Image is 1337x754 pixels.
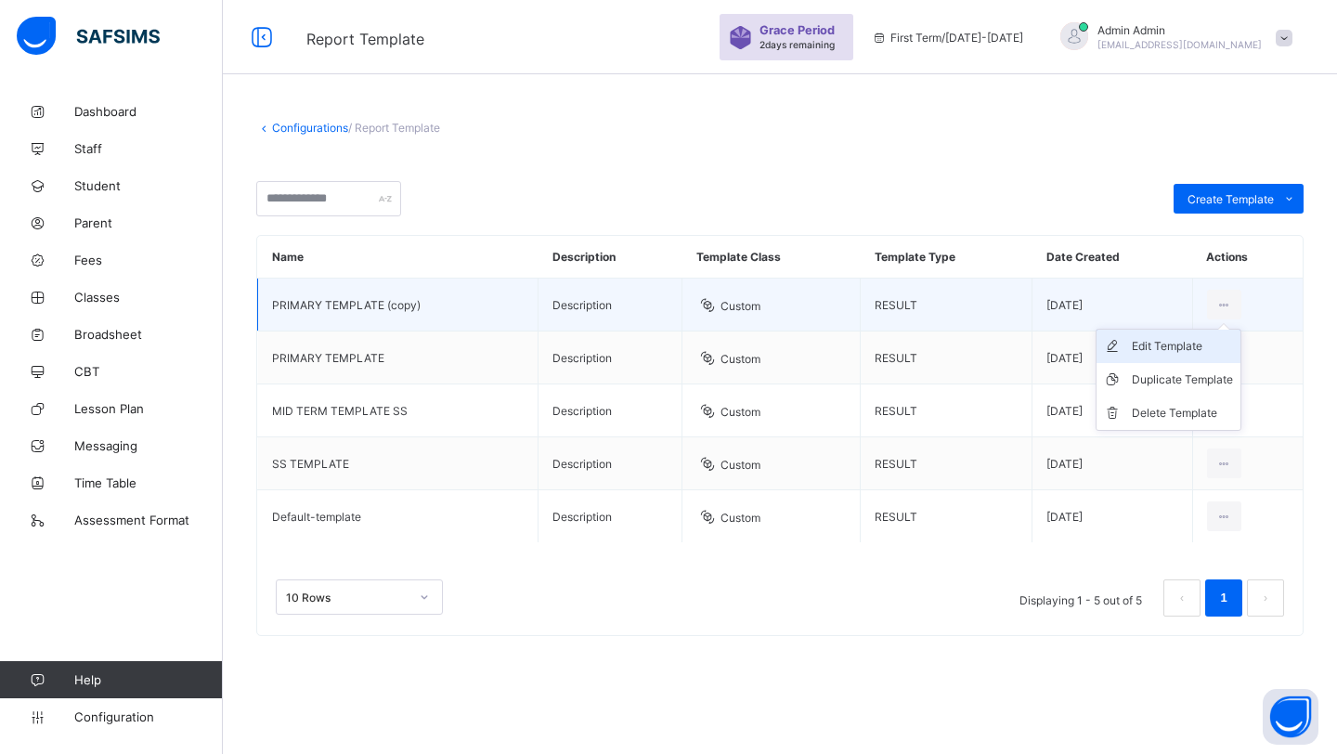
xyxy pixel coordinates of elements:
span: Dashboard [74,104,223,119]
td: Custom [682,437,861,490]
td: Custom [682,384,861,437]
span: Messaging [74,438,223,453]
td: [DATE] [1032,279,1193,331]
span: [EMAIL_ADDRESS][DOMAIN_NAME] [1097,39,1262,50]
td: RESULT [861,490,1032,543]
li: 1 [1205,579,1242,617]
td: Description [539,384,682,437]
th: Description [539,236,682,279]
td: RESULT [861,437,1032,490]
td: [DATE] [1032,331,1193,384]
td: Description [539,279,682,331]
span: Create Template [1188,192,1274,206]
button: prev page [1163,579,1201,617]
span: Lesson Plan [74,401,223,416]
div: Delete Template [1132,404,1233,422]
span: session/term information [872,31,1023,45]
th: Actions [1192,236,1303,279]
th: Template Type [861,236,1032,279]
div: Duplicate Template [1132,370,1233,389]
th: Template Class [682,236,861,279]
td: MID TERM TEMPLATE SS [258,384,539,437]
td: PRIMARY TEMPLATE [258,331,539,384]
li: 下一页 [1247,579,1284,617]
td: [DATE] [1032,384,1193,437]
span: Admin Admin [1097,23,1262,37]
li: Displaying 1 - 5 out of 5 [1006,579,1156,617]
button: Open asap [1263,689,1318,745]
td: Default-template [258,490,539,543]
div: AdminAdmin [1042,22,1302,53]
td: Custom [682,490,861,543]
span: Broadsheet [74,327,223,342]
a: Configurations [272,121,348,135]
td: Custom [682,331,861,384]
span: CBT [74,364,223,379]
span: Assessment Format [74,513,223,527]
span: Staff [74,141,223,156]
span: Parent [74,215,223,230]
span: Report Template [306,30,424,48]
img: sticker-purple.71386a28dfed39d6af7621340158ba97.svg [729,26,752,49]
img: safsims [17,17,160,56]
button: next page [1247,579,1284,617]
span: / Report Template [348,121,440,135]
span: 2 days remaining [759,39,835,50]
td: [DATE] [1032,437,1193,490]
span: Time Table [74,475,223,490]
td: Description [539,331,682,384]
span: Fees [74,253,223,267]
td: PRIMARY TEMPLATE (copy) [258,279,539,331]
a: 1 [1214,586,1232,610]
td: RESULT [861,384,1032,437]
th: Date Created [1032,236,1193,279]
td: RESULT [861,331,1032,384]
td: [DATE] [1032,490,1193,543]
th: Name [258,236,539,279]
li: 上一页 [1163,579,1201,617]
td: SS TEMPLATE [258,437,539,490]
span: Grace Period [759,23,835,37]
div: Edit Template [1132,337,1233,356]
td: RESULT [861,279,1032,331]
span: Configuration [74,709,222,724]
span: Help [74,672,222,687]
td: Description [539,490,682,543]
td: Description [539,437,682,490]
td: Custom [682,279,861,331]
span: Student [74,178,223,193]
div: 10 Rows [286,591,409,604]
span: Classes [74,290,223,305]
